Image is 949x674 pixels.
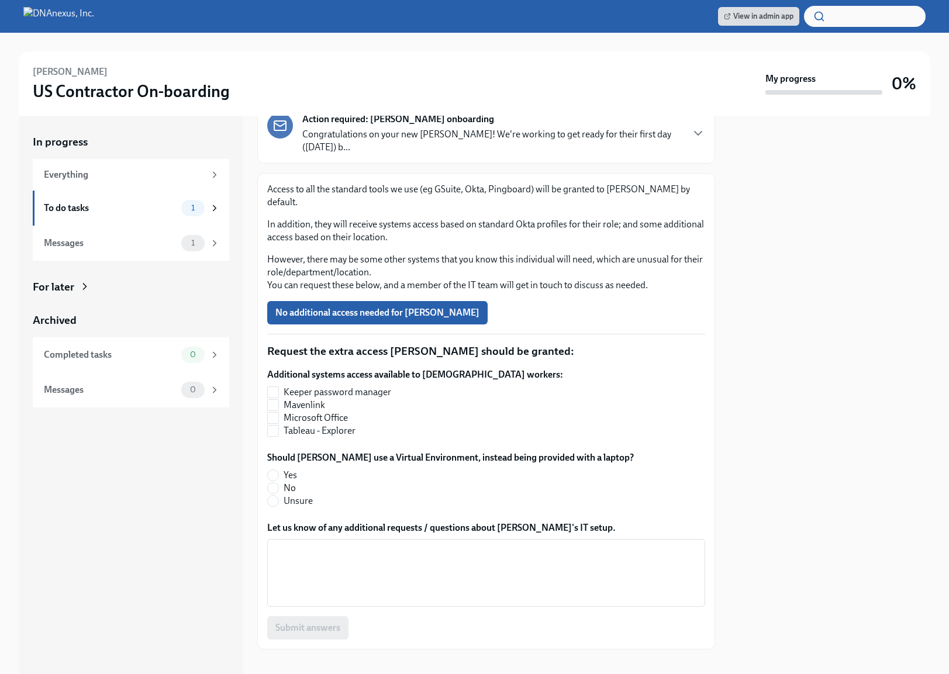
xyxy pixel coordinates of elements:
[267,183,705,209] p: Access to all the standard tools we use (eg GSuite, Okta, Pingboard) will be granted to [PERSON_N...
[284,386,391,399] span: Keeper password manager
[33,279,74,295] div: For later
[33,191,229,226] a: To do tasks1
[44,348,177,361] div: Completed tasks
[183,385,203,394] span: 0
[183,350,203,359] span: 0
[33,159,229,191] a: Everything
[267,253,705,292] p: However, there may be some other systems that you know this individual will need, which are unusu...
[284,469,297,482] span: Yes
[184,239,202,247] span: 1
[267,301,488,324] button: No additional access needed for [PERSON_NAME]
[33,81,230,102] h3: US Contractor On-boarding
[267,451,634,464] label: Should [PERSON_NAME] use a Virtual Environment, instead being provided with a laptop?
[892,73,916,94] h3: 0%
[44,168,205,181] div: Everything
[44,237,177,250] div: Messages
[302,113,494,126] strong: Action required: [PERSON_NAME] onboarding
[267,218,705,244] p: In addition, they will receive systems access based on standard Okta profiles for their role; and...
[33,372,229,407] a: Messages0
[33,134,229,150] a: In progress
[724,11,793,22] span: View in admin app
[284,399,325,412] span: Mavenlink
[284,412,348,424] span: Microsoft Office
[184,203,202,212] span: 1
[33,279,229,295] a: For later
[23,7,94,26] img: DNAnexus, Inc.
[718,7,799,26] a: View in admin app
[275,307,479,319] span: No additional access needed for [PERSON_NAME]
[44,202,177,215] div: To do tasks
[302,128,682,154] p: Congratulations on your new [PERSON_NAME]! We're working to get ready for their first day ([DATE]...
[33,337,229,372] a: Completed tasks0
[267,521,705,534] label: Let us know of any additional requests / questions about [PERSON_NAME]'s IT setup.
[33,226,229,261] a: Messages1
[33,65,108,78] h6: [PERSON_NAME]
[33,313,229,328] a: Archived
[267,344,705,359] p: Request the extra access [PERSON_NAME] should be granted:
[44,383,177,396] div: Messages
[284,424,356,437] span: Tableau - Explorer
[765,72,816,85] strong: My progress
[267,368,563,381] label: Additional systems access available to [DEMOGRAPHIC_DATA] workers:
[284,482,296,495] span: No
[284,495,313,507] span: Unsure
